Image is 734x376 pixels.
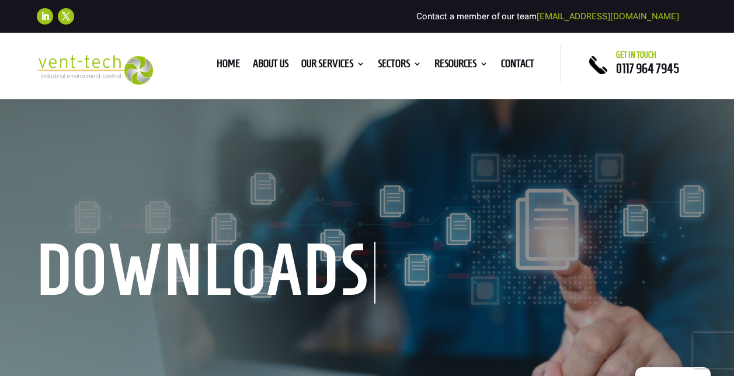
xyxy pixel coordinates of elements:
a: Our Services [301,60,365,72]
img: 2023-09-27T08_35_16.549ZVENT-TECH---Clear-background [37,55,153,85]
span: Contact a member of our team [416,11,679,22]
a: Follow on LinkedIn [37,8,53,25]
a: Contact [501,60,534,72]
a: [EMAIL_ADDRESS][DOMAIN_NAME] [537,11,679,22]
a: Sectors [378,60,422,72]
span: Get in touch [616,50,656,60]
h1: downloads [37,242,375,304]
a: Resources [434,60,488,72]
a: Home [217,60,240,72]
a: About us [253,60,288,72]
a: 0117 964 7945 [616,61,679,75]
a: Follow on X [58,8,74,25]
